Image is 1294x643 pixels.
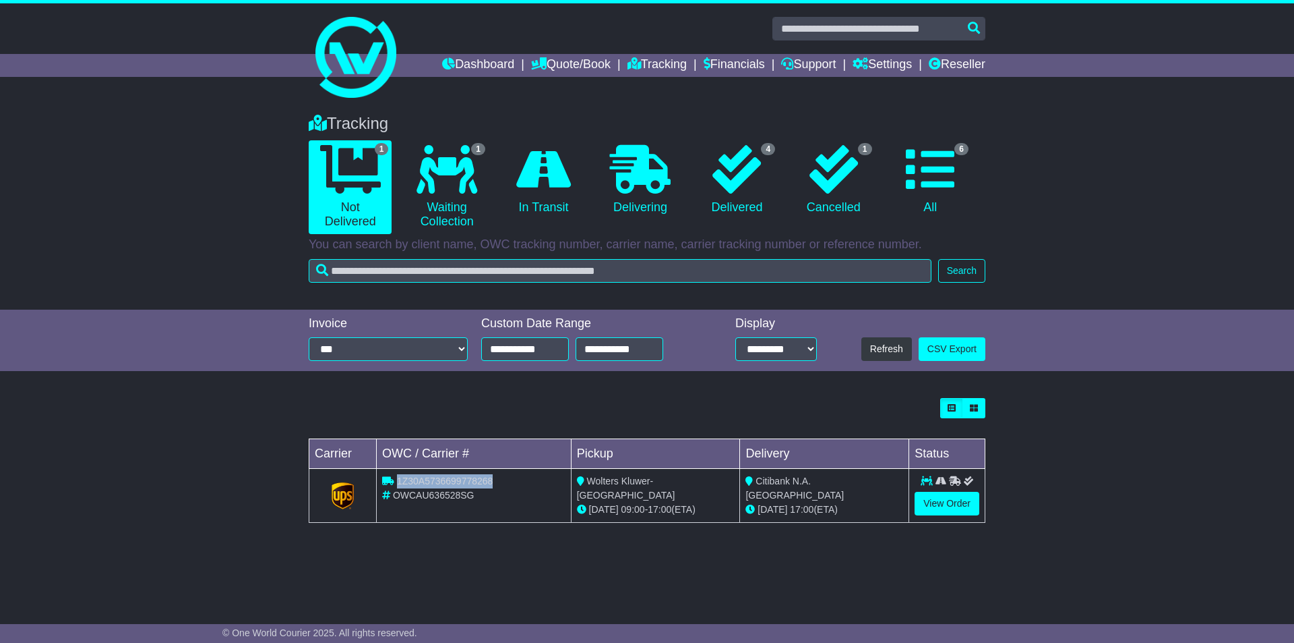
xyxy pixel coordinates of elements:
a: Settings [853,54,912,77]
div: Custom Date Range [481,316,698,331]
a: Tracking [627,54,687,77]
a: In Transit [502,140,585,220]
a: Reseller [929,54,985,77]
a: Delivering [598,140,681,220]
span: 1 [858,143,872,155]
a: CSV Export [919,337,985,361]
a: 6 All [889,140,972,220]
span: OWCAU636528SG [393,490,474,501]
span: [DATE] [758,504,787,515]
span: 17:00 [648,504,671,515]
td: Delivery [740,439,909,469]
td: Carrier [309,439,377,469]
span: [DATE] [589,504,619,515]
a: 1 Waiting Collection [405,140,488,234]
span: 4 [761,143,775,155]
span: 1 [471,143,485,155]
div: Display [735,316,817,331]
span: 09:00 [621,504,645,515]
a: 4 Delivered [696,140,778,220]
span: 6 [954,143,968,155]
div: (ETA) [745,503,903,517]
div: - (ETA) [577,503,735,517]
span: © One World Courier 2025. All rights reserved. [222,627,417,638]
button: Refresh [861,337,912,361]
p: You can search by client name, OWC tracking number, carrier name, carrier tracking number or refe... [309,237,985,252]
a: 1 Not Delivered [309,140,392,234]
button: Search [938,259,985,283]
div: Tracking [302,114,992,134]
a: View Order [915,492,979,515]
span: Wolters Kluwer-[GEOGRAPHIC_DATA] [577,476,675,501]
a: Financials [704,54,765,77]
a: Quote/Book [531,54,611,77]
span: Citibank N.A. [GEOGRAPHIC_DATA] [745,476,844,501]
a: Dashboard [442,54,514,77]
td: OWC / Carrier # [377,439,572,469]
td: Pickup [571,439,740,469]
div: Invoice [309,316,468,331]
td: Status [909,439,985,469]
a: 1 Cancelled [792,140,875,220]
img: GetCarrierServiceLogo [332,482,355,509]
span: 17:00 [790,504,813,515]
span: 1 [375,143,389,155]
a: Support [781,54,836,77]
span: 1Z30A5736699778268 [397,476,493,486]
